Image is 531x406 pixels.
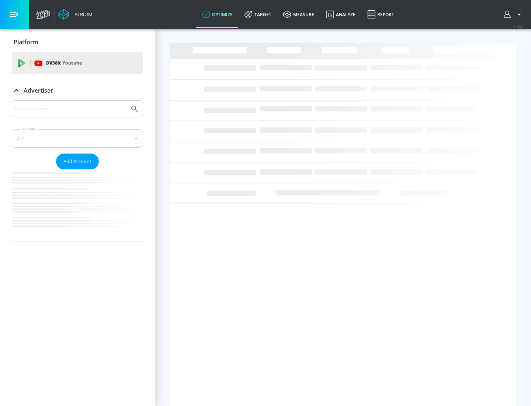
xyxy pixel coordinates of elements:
[72,11,93,18] div: Atrium
[12,100,143,241] div: Advertiser
[24,86,53,94] p: Advertiser
[56,154,99,169] button: Add Account
[196,1,239,28] a: optimize
[12,129,143,148] div: A-Z
[46,59,82,67] p: DV360:
[361,1,400,28] a: Report
[12,169,143,241] nav: list of Advertiser
[513,24,524,28] span: v 4.25.4
[320,1,361,28] a: Analyze
[12,52,143,74] div: DV360: Youtube
[239,1,277,28] a: Target
[277,1,320,28] a: measure
[58,9,93,20] a: Atrium
[62,59,82,67] p: Youtube
[21,127,37,131] label: Sort By
[12,32,143,52] div: Platform
[15,104,126,114] input: Search by name
[12,80,143,101] div: Advertiser
[63,157,91,166] span: Add Account
[14,38,38,46] p: Platform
